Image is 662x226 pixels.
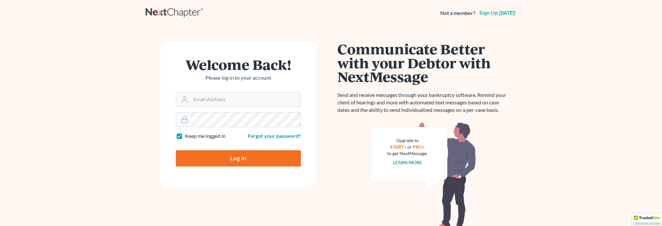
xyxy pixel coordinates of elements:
[390,144,406,150] a: START+
[387,150,428,157] div: to get NextMessage.
[338,42,510,84] h1: Communicate Better with your Debtor with NextMessage
[248,133,301,139] a: Forgot your password?
[407,144,412,150] span: or
[478,10,517,16] a: Sign up [DATE]!
[413,144,425,150] a: PRO+
[393,160,422,165] a: Learn more
[176,58,301,72] h1: Welcome Back!
[185,132,226,140] label: Keep me logged in
[440,9,475,17] strong: Not a member?
[191,92,301,107] input: Email Address
[632,214,662,226] div: TrustedSite Certified
[176,150,301,166] input: Log In
[176,74,301,82] p: Please log in to your account
[387,137,428,144] div: Upgrade to
[338,91,510,114] p: Send and receive messages through your bankruptcy software. Remind your client of hearings and mo...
